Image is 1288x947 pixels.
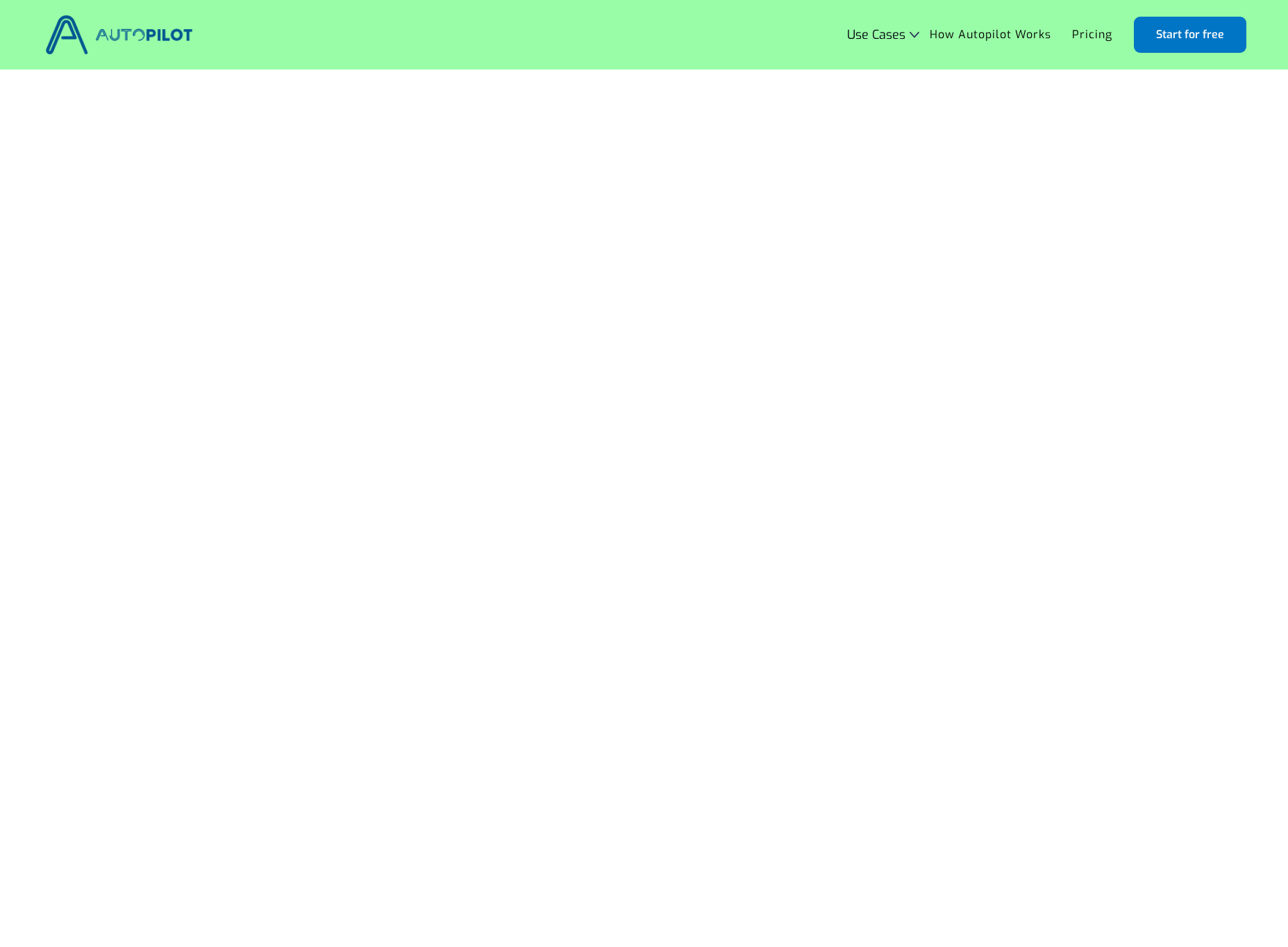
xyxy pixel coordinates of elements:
a: Pricing [1062,22,1123,48]
img: Icon Rounded Chevron Dark - BRIX Templates [910,31,919,38]
div: Use Cases [847,28,905,42]
div: Use Cases [847,28,919,42]
a: How Autopilot Works [919,22,1062,48]
a: Start for free [1134,17,1246,53]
